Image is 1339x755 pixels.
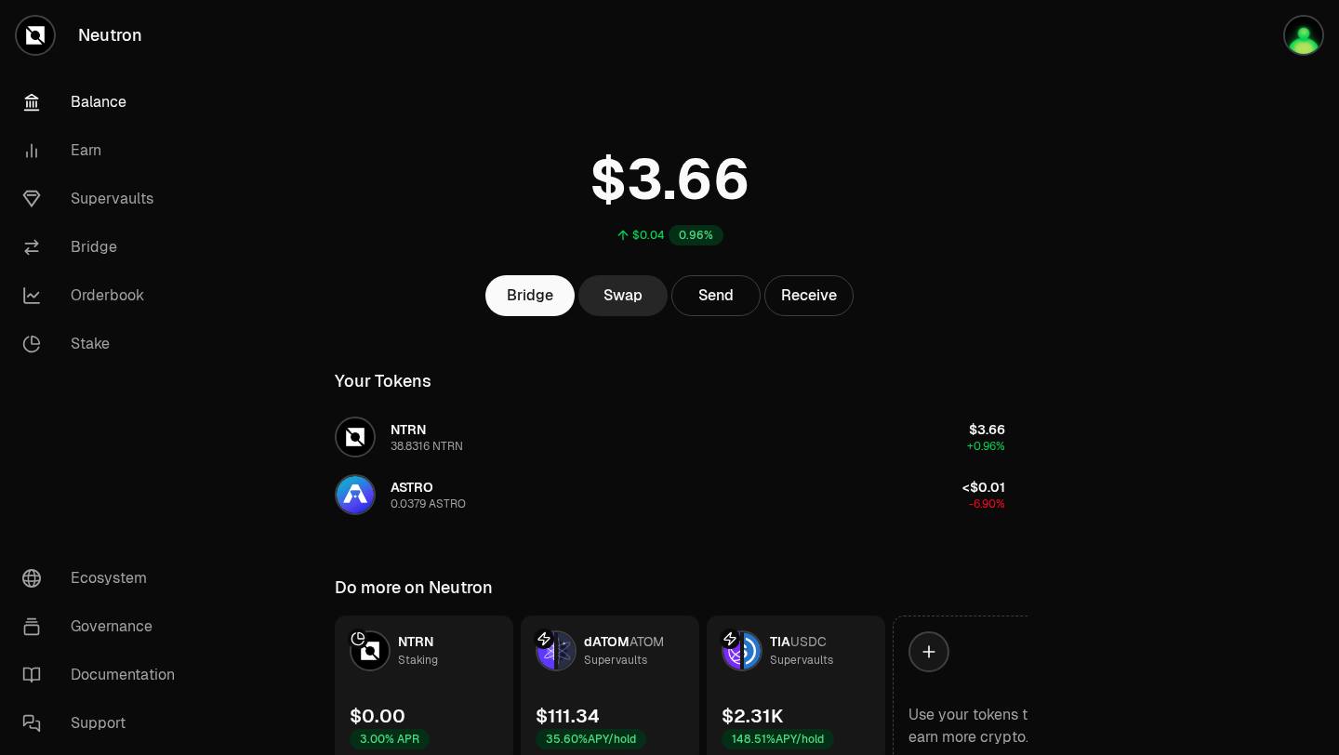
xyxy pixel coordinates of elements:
[770,633,790,650] span: TIA
[485,275,575,316] a: Bridge
[391,439,463,454] div: 38.8316 NTRN
[7,272,201,320] a: Orderbook
[908,704,1055,748] div: Use your tokens to earn more crypto.
[335,575,493,601] div: Do more on Neutron
[7,78,201,126] a: Balance
[391,497,466,511] div: 0.0379 ASTRO
[962,479,1005,496] span: <$0.01
[391,479,433,496] span: ASTRO
[969,497,1005,511] span: -6.90%
[7,223,201,272] a: Bridge
[536,729,646,749] div: 35.60% APY/hold
[7,554,201,603] a: Ecosystem
[7,320,201,368] a: Stake
[770,651,833,669] div: Supervaults
[350,729,430,749] div: 3.00% APR
[398,651,438,669] div: Staking
[7,651,201,699] a: Documentation
[391,421,426,438] span: NTRN
[337,476,374,513] img: ASTRO Logo
[351,632,389,669] img: NTRN Logo
[764,275,854,316] button: Receive
[7,603,201,651] a: Governance
[723,632,740,669] img: TIA Logo
[1285,17,1322,54] img: Farfadet X Nano X
[671,275,761,316] button: Send
[578,275,668,316] a: Swap
[7,126,201,175] a: Earn
[7,699,201,748] a: Support
[722,729,834,749] div: 148.51% APY/hold
[669,225,723,245] div: 0.96%
[324,409,1016,465] button: NTRN LogoNTRN38.8316 NTRN$3.66+0.96%
[630,633,664,650] span: ATOM
[632,228,665,243] div: $0.04
[584,633,630,650] span: dATOM
[335,368,431,394] div: Your Tokens
[536,703,600,729] div: $111.34
[744,632,761,669] img: USDC Logo
[722,703,783,729] div: $2.31K
[967,439,1005,454] span: +0.96%
[558,632,575,669] img: ATOM Logo
[584,651,647,669] div: Supervaults
[337,418,374,456] img: NTRN Logo
[7,175,201,223] a: Supervaults
[969,421,1005,438] span: $3.66
[324,467,1016,523] button: ASTRO LogoASTRO0.0379 ASTRO<$0.01-6.90%
[398,633,433,650] span: NTRN
[537,632,554,669] img: dATOM Logo
[350,703,405,729] div: $0.00
[790,633,827,650] span: USDC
